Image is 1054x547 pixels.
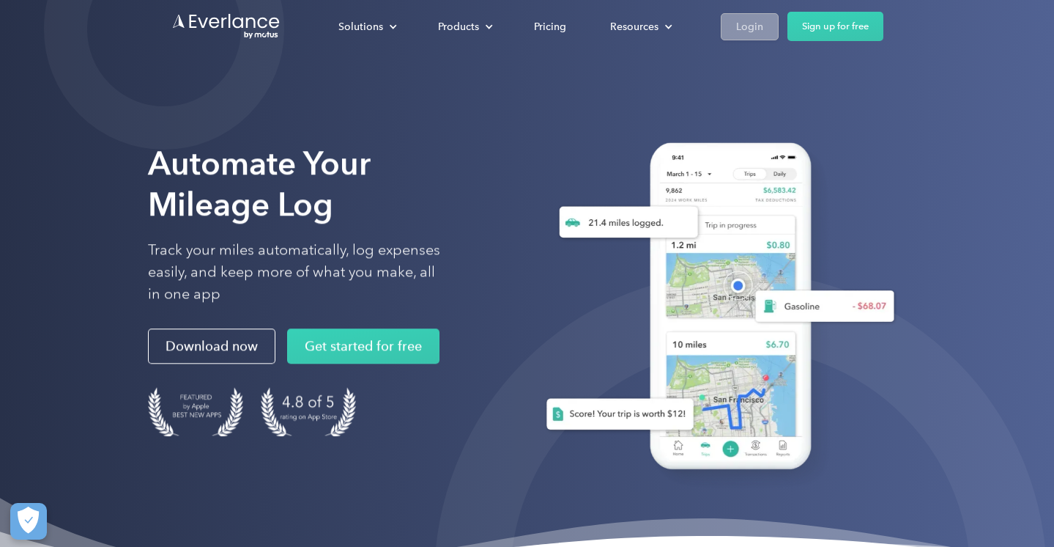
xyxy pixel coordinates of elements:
a: Sign up for free [787,12,883,41]
div: Solutions [324,14,409,40]
div: Solutions [338,18,383,36]
div: Resources [595,14,684,40]
a: Login [721,13,779,40]
a: Go to homepage [171,12,281,40]
strong: Automate Your Mileage Log [148,144,371,224]
div: Resources [610,18,658,36]
div: Products [438,18,479,36]
a: Pricing [519,14,581,40]
div: Login [736,18,763,36]
div: Products [423,14,505,40]
img: Badge for Featured by Apple Best New Apps [148,388,243,437]
img: 4.9 out of 5 stars on the app store [261,388,356,437]
div: Pricing [534,18,566,36]
button: Cookies Settings [10,503,47,540]
a: Get started for free [287,329,439,364]
a: Download now [148,329,275,364]
img: Everlance, mileage tracker app, expense tracking app [523,128,906,491]
p: Track your miles automatically, log expenses easily, and keep more of what you make, all in one app [148,240,441,306]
